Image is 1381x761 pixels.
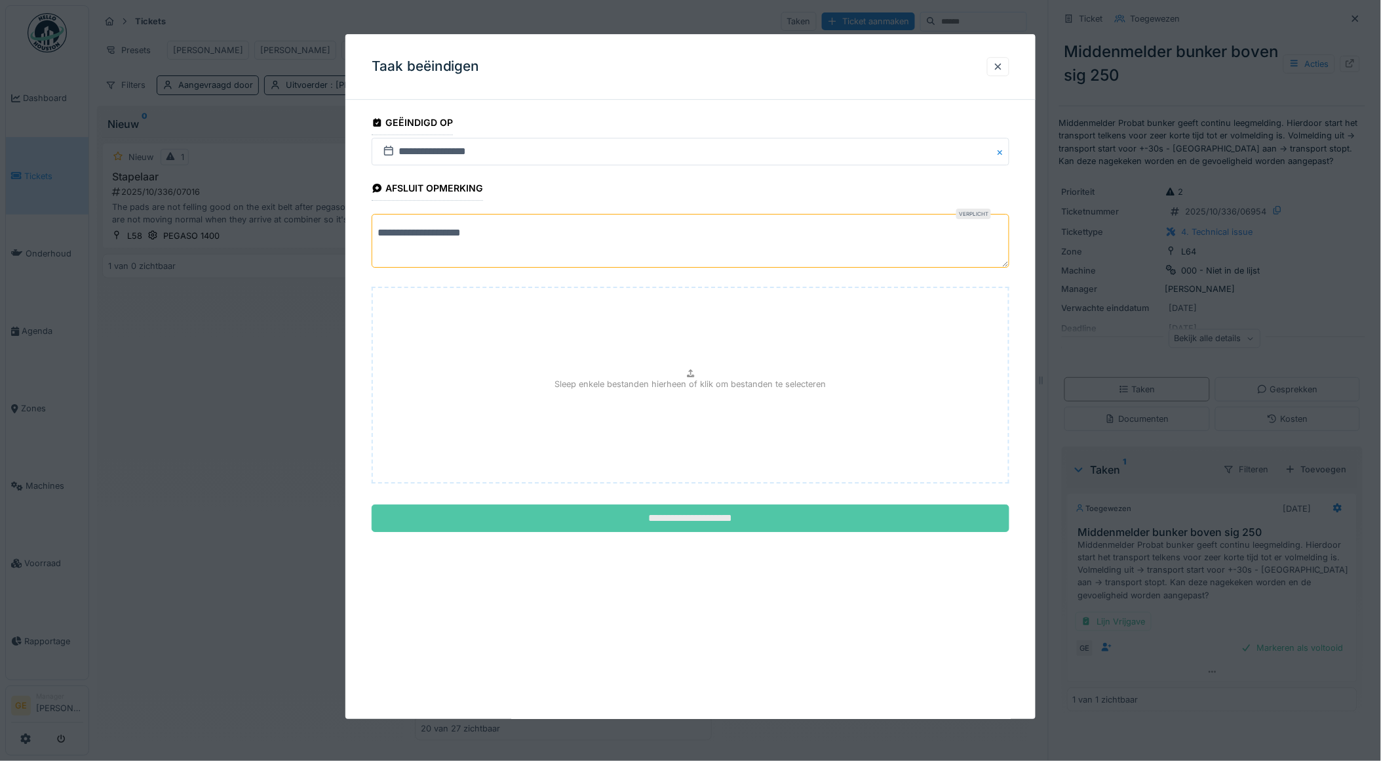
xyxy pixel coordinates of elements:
[995,138,1009,165] button: Close
[372,58,480,75] h3: Taak beëindigen
[555,378,827,390] p: Sleep enkele bestanden hierheen of klik om bestanden te selecteren
[372,178,484,201] div: Afsluit opmerking
[956,209,991,219] div: Verplicht
[372,113,454,135] div: Geëindigd op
